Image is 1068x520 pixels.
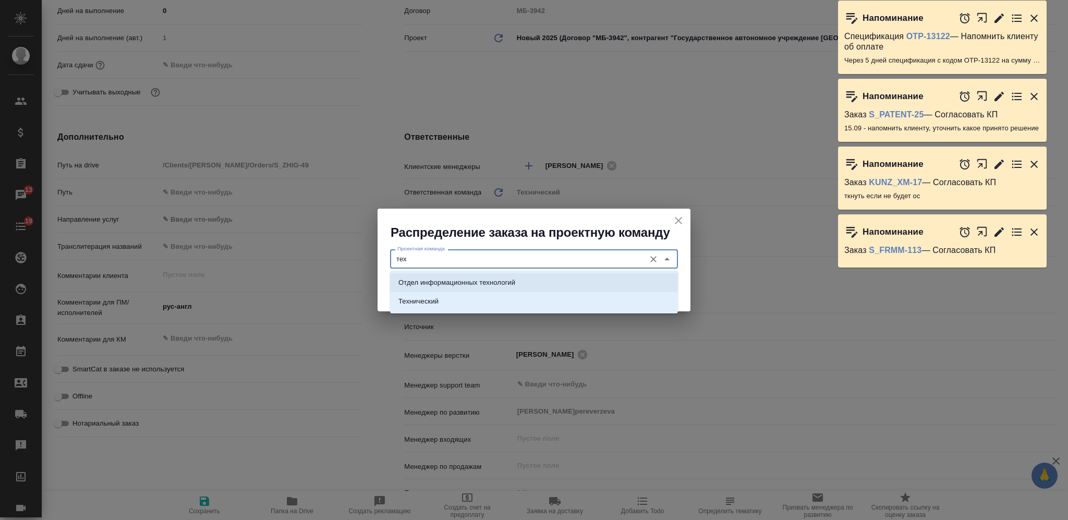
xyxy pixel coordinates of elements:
button: Отложить [958,226,971,238]
p: Напоминание [863,91,924,102]
button: Очистить [646,252,661,267]
button: Редактировать [993,226,1005,238]
button: Открыть в новой вкладке [976,85,988,107]
p: Напоминание [863,13,924,23]
button: close [671,213,686,228]
button: Close [660,252,674,267]
a: S_PATENT-25 [869,110,924,119]
button: Отложить [958,12,971,25]
button: Открыть в новой вкладке [976,7,988,29]
button: Открыть в новой вкладке [976,221,988,243]
button: Редактировать [993,12,1005,25]
p: 15.09 - напомнить клиенту, уточнить какое принято решение [844,123,1040,134]
p: Напоминание [863,227,924,237]
p: Заказ — Согласовать КП [844,110,1040,120]
button: Отложить [958,158,971,171]
p: ткнуть если не будет ос [844,191,1040,201]
button: Открыть в новой вкладке [976,153,988,175]
button: Закрыть [1028,12,1040,25]
button: Редактировать [993,158,1005,171]
button: Отложить [958,90,971,103]
p: Заказ — Согласовать КП [844,177,1040,188]
button: Закрыть [1028,226,1040,238]
a: KUNZ_XM-17 [869,178,922,187]
button: Перейти в todo [1011,12,1023,25]
button: Перейти в todo [1011,90,1023,103]
p: Через 5 дней спецификация с кодом OTP-13122 на сумму 18654 RUB будет просрочена [844,55,1040,66]
p: Технический [398,296,439,307]
button: Редактировать [993,90,1005,103]
h2: Распределение заказа на проектную команду [391,224,690,241]
p: Заказ — Согласовать КП [844,245,1040,256]
a: S_FRMM-113 [869,246,921,255]
button: Закрыть [1028,90,1040,103]
p: Отдел информационных технологий [398,277,515,288]
a: OTP-13122 [906,32,950,41]
button: Перейти в todo [1011,226,1023,238]
p: Спецификация — Напомнить клиенту об оплате [844,31,1040,52]
button: Закрыть [1028,158,1040,171]
button: Перейти в todo [1011,158,1023,171]
p: Напоминание [863,159,924,170]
